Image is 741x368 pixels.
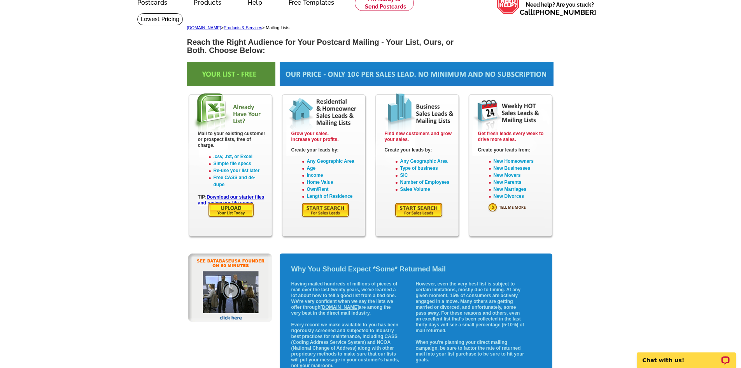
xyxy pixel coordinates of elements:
a: Download our starter files and review our file specs [198,194,265,206]
li: Number of Employees [400,179,453,186]
span: > > Mailing Lists [187,25,290,30]
li: New Marriages [494,186,546,193]
li: Re-use your list later [214,167,266,174]
img: START YOUR SEARCH FOR SALES LEADS [301,202,350,218]
li: Any Geographic Area [307,158,359,165]
img: TELL ME MORE [488,202,537,212]
li: SIC [400,172,453,179]
span: Grow your sales. [291,131,329,136]
img: Only 10 cents per sales lead. No minimum and no subscription. [280,62,554,86]
img: Only 10 cents per sales lead. No minimum and no subscription. [187,62,275,86]
a: Products & Services [224,25,262,30]
span: Find new customers and grow your sales. [385,131,452,142]
span: Increase your profits. [291,137,339,142]
iframe: LiveChat chat widget [632,343,741,368]
li: New Movers [494,172,546,179]
li: New Parents [494,179,546,186]
li: Any Geographic Area [400,158,453,165]
span: Call [520,8,596,16]
li: Type of business [400,165,453,172]
p: Mail to your existing customer or prospect lists, free of charge. [198,131,266,148]
li: Length of Residence [307,193,359,200]
p: However, even the very best list is subject to certain limitations, mostly due to timing. At any ... [416,281,525,363]
li: Sales Volume [400,186,453,193]
li: Home Value [307,179,359,186]
li: .csv, .txt, or Excel [214,153,266,160]
p: Create your leads by: [291,147,359,153]
li: Simple file specs [214,160,266,167]
li: New Businesses [494,165,546,172]
li: Income [307,172,359,179]
li: New Homeowners [494,158,546,165]
li: Free CASS and de-dupe [214,174,266,188]
li: Own/Rent [307,186,359,193]
span: Get fresh leads every week to drive more sales. [478,131,544,142]
h2: Why You Should Expect *Some* Returned Mail [291,265,541,274]
li: New Divorces [494,193,546,200]
a: [PHONE_NUMBER] [533,8,596,16]
img: DatabaseUSA.com Founder Vin Gupta on 60 Minutes [188,254,272,322]
a: [DOMAIN_NAME] [187,25,221,30]
p: Create your leads from: [478,147,546,153]
img: Upload your existing mailing list of customers or prospects today. [208,202,255,218]
span: Need help? Are you stuck? [520,1,600,16]
p: TIP: . [198,194,266,206]
a: [DOMAIN_NAME] [321,305,359,310]
li: Age [307,165,359,172]
p: Create your leads by: [385,147,453,153]
h1: Reach the Right Audience for Your Postcard Mailing - Your List, Ours, or Both. Choose Below: [187,38,462,55]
